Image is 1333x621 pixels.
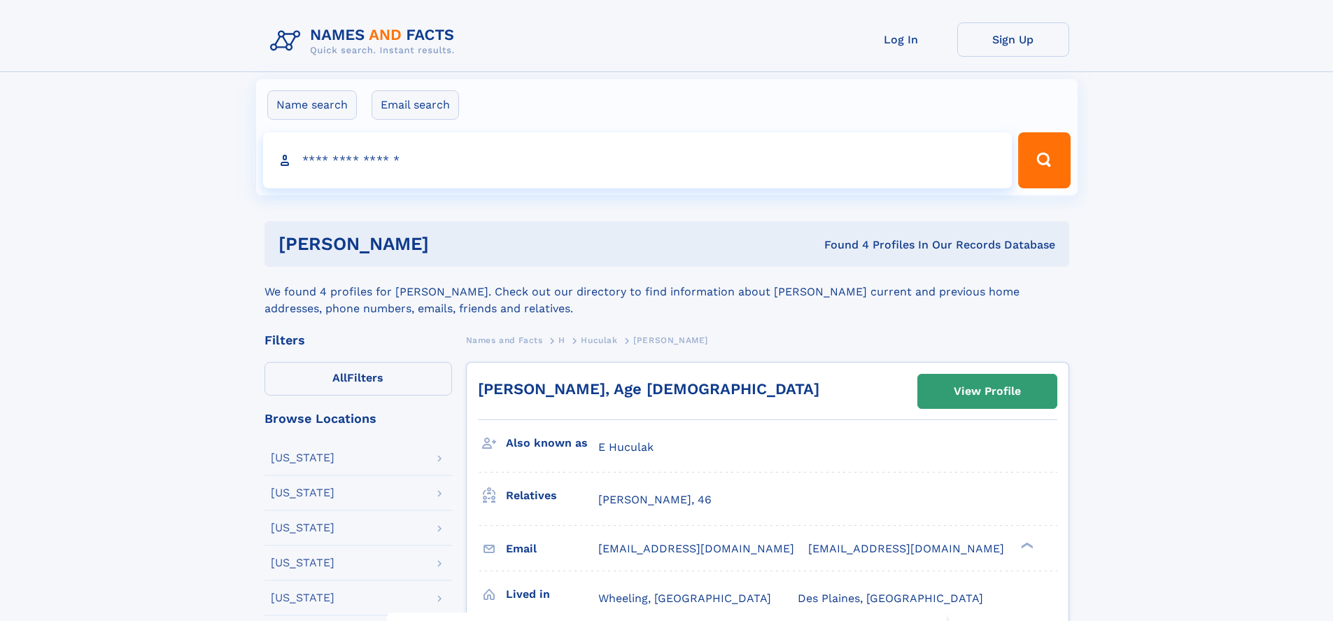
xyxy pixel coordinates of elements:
[581,331,617,349] a: Huculak
[808,542,1004,555] span: [EMAIL_ADDRESS][DOMAIN_NAME]
[265,412,452,425] div: Browse Locations
[598,492,712,508] a: [PERSON_NAME], 46
[954,375,1021,407] div: View Profile
[267,90,357,120] label: Name search
[598,440,654,454] span: E Huculak
[918,375,1057,408] a: View Profile
[332,371,347,384] span: All
[626,237,1055,253] div: Found 4 Profiles In Our Records Database
[957,22,1069,57] a: Sign Up
[265,267,1069,317] div: We found 4 profiles for [PERSON_NAME]. Check out our directory to find information about [PERSON_...
[845,22,957,57] a: Log In
[271,557,334,568] div: [US_STATE]
[271,522,334,533] div: [US_STATE]
[558,335,565,345] span: H
[506,431,598,455] h3: Also known as
[558,331,565,349] a: H
[466,331,543,349] a: Names and Facts
[271,452,334,463] div: [US_STATE]
[1018,132,1070,188] button: Search Button
[265,334,452,347] div: Filters
[1017,540,1034,550] div: ❯
[633,335,708,345] span: [PERSON_NAME]
[478,380,819,398] a: [PERSON_NAME], Age [DEMOGRAPHIC_DATA]
[263,132,1013,188] input: search input
[598,542,794,555] span: [EMAIL_ADDRESS][DOMAIN_NAME]
[581,335,617,345] span: Huculak
[265,22,466,60] img: Logo Names and Facts
[506,484,598,508] h3: Relatives
[271,592,334,603] div: [US_STATE]
[598,592,771,605] span: Wheeling, [GEOGRAPHIC_DATA]
[506,537,598,561] h3: Email
[372,90,459,120] label: Email search
[265,362,452,396] label: Filters
[278,235,627,253] h1: [PERSON_NAME]
[798,592,983,605] span: Des Plaines, [GEOGRAPHIC_DATA]
[271,487,334,498] div: [US_STATE]
[506,582,598,606] h3: Lived in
